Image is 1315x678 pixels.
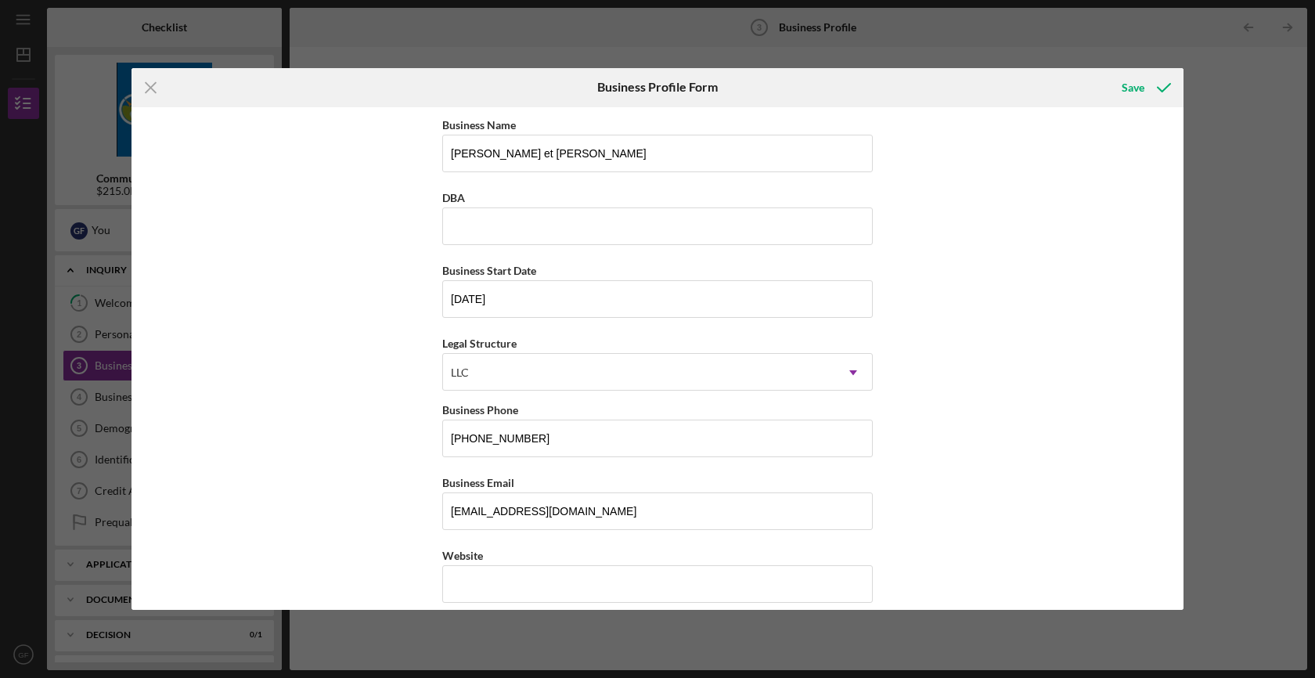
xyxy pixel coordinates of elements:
[442,191,465,204] label: DBA
[442,264,536,277] label: Business Start Date
[1122,72,1144,103] div: Save
[1106,72,1183,103] button: Save
[597,80,718,94] h6: Business Profile Form
[442,549,483,562] label: Website
[442,403,518,417] label: Business Phone
[442,118,516,132] label: Business Name
[451,366,469,379] div: LLC
[442,476,514,489] label: Business Email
